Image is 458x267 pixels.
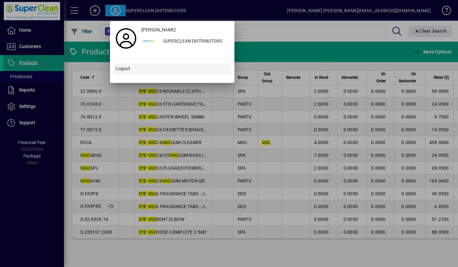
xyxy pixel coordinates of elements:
[158,36,231,47] div: SUPERCLEAN DISTRIBUTORS
[139,36,231,47] button: SUPERCLEAN DISTRIBUTORS
[116,65,130,72] span: Logout
[141,27,176,33] span: [PERSON_NAME]
[139,24,231,36] a: [PERSON_NAME]
[113,33,139,44] a: Profile
[113,63,231,75] button: Logout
